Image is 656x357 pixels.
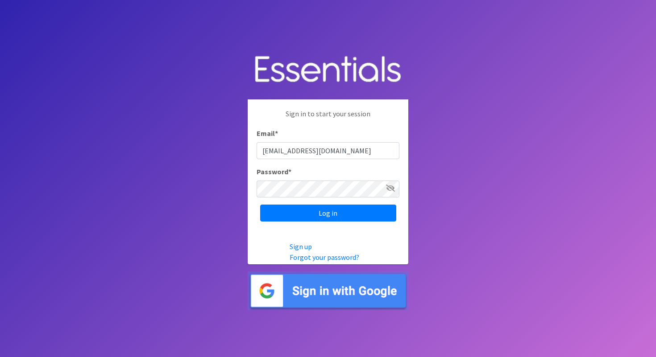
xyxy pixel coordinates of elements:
[290,242,312,251] a: Sign up
[248,271,408,310] img: Sign in with Google
[257,108,399,128] p: Sign in to start your session
[257,128,278,139] label: Email
[257,166,291,177] label: Password
[288,167,291,176] abbr: required
[275,129,278,138] abbr: required
[248,47,408,93] img: Human Essentials
[260,205,396,222] input: Log in
[290,253,359,262] a: Forgot your password?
